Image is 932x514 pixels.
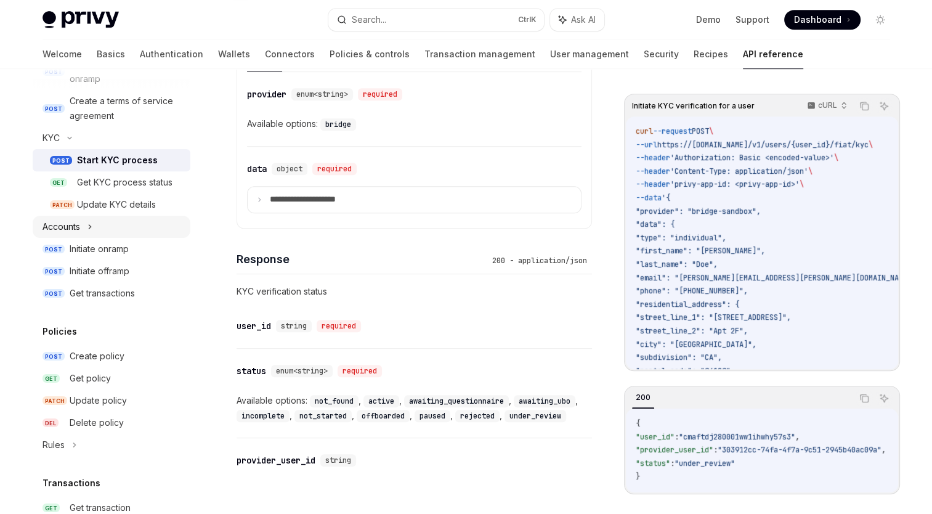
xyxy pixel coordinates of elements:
div: , [310,393,363,408]
div: Get transactions [70,286,135,301]
div: Initiate onramp [70,242,129,256]
button: Copy the contents from the code block [856,390,872,406]
span: GET [43,504,60,513]
span: , [881,445,886,455]
code: active [363,395,399,407]
div: Available options: [247,116,581,131]
a: Wallets [218,39,250,69]
div: Get KYC process status [77,175,172,190]
a: Connectors [265,39,315,69]
a: POSTCreate a terms of service agreement [33,90,190,127]
span: "data": { [636,219,675,229]
span: "status" [636,459,670,468]
code: awaiting_ubo [514,395,575,407]
span: POST [43,104,65,113]
span: \ [800,179,804,189]
span: : [713,445,718,455]
span: POST [43,352,65,361]
div: provider_user_id [237,454,315,467]
div: Update KYC details [77,197,156,212]
div: required [358,88,402,100]
div: required [338,365,382,377]
button: Toggle dark mode [870,10,890,30]
code: not_found [310,395,359,407]
a: GETGet KYC process status [33,171,190,194]
span: Initiate KYC verification for a user [632,101,755,111]
div: 200 [632,390,654,405]
span: "303912cc-74fa-4f7a-9c51-2945b40ac09a" [718,445,881,455]
span: https://[DOMAIN_NAME]/v1/users/{user_id}/fiat/kyc [657,140,869,150]
div: Start KYC process [77,153,158,168]
span: "residential_address": { [636,300,739,309]
span: enum<string> [276,366,328,376]
span: "type": "individual", [636,233,726,243]
span: "user_id" [636,432,675,442]
code: incomplete [237,410,290,422]
span: "postal_code": "94109", [636,366,735,376]
a: Transaction management [424,39,535,69]
span: \ [834,153,838,163]
a: Demo [696,14,721,26]
div: Search... [352,12,386,27]
div: , [294,408,357,423]
a: Basics [97,39,125,69]
span: 'Content-Type: application/json' [670,166,808,176]
span: string [325,455,351,465]
span: { [636,418,640,428]
a: Recipes [694,39,728,69]
span: Ctrl K [518,15,537,25]
img: light logo [43,11,119,28]
span: POST [43,245,65,254]
span: POST [50,156,72,165]
div: Create a terms of service agreement [70,94,183,123]
a: POSTCreate policy [33,345,190,367]
span: --request [653,126,692,136]
span: , [795,432,800,442]
div: , [415,408,455,423]
div: Create policy [70,349,124,364]
span: GET [50,178,67,187]
span: 'privy-app-id: <privy-app-id>' [670,179,800,189]
div: Delete policy [70,415,124,430]
div: , [404,393,514,408]
span: object [277,164,302,174]
div: required [317,320,361,332]
code: under_review [504,410,566,422]
h5: Transactions [43,476,100,491]
a: User management [550,39,629,69]
a: API reference [743,39,803,69]
span: "cmaftdj280001ww1ihwhy57s3" [679,432,795,442]
a: PATCHUpdate KYC details [33,194,190,216]
a: POSTStart KYC process [33,149,190,171]
span: "phone": "[PHONE_NUMBER]", [636,286,748,296]
a: Policies & controls [330,39,410,69]
span: "first_name": "[PERSON_NAME]", [636,246,765,256]
div: Accounts [43,219,80,234]
span: \ [869,140,873,150]
span: POST [692,126,709,136]
a: GETGet policy [33,367,190,390]
span: "under_review" [675,459,735,468]
p: cURL [818,100,837,110]
span: "email": "[PERSON_NAME][EMAIL_ADDRESS][PERSON_NAME][DOMAIN_NAME]", [636,273,920,283]
a: Support [735,14,769,26]
div: provider [247,88,286,100]
h4: Response [237,251,487,267]
span: --header [636,166,670,176]
span: } [636,471,640,481]
button: Copy the contents from the code block [856,98,872,114]
button: cURL [800,96,853,116]
span: --header [636,153,670,163]
span: "street_line_2": "Apt 2F", [636,326,748,336]
div: , [455,408,504,423]
a: Dashboard [784,10,861,30]
span: --data [636,193,662,203]
span: GET [43,374,60,383]
code: rejected [455,410,500,422]
code: awaiting_questionnaire [404,395,509,407]
h5: Policies [43,324,77,339]
a: Welcome [43,39,82,69]
span: "provider_user_id" [636,445,713,455]
a: Security [644,39,679,69]
a: POSTInitiate offramp [33,260,190,282]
